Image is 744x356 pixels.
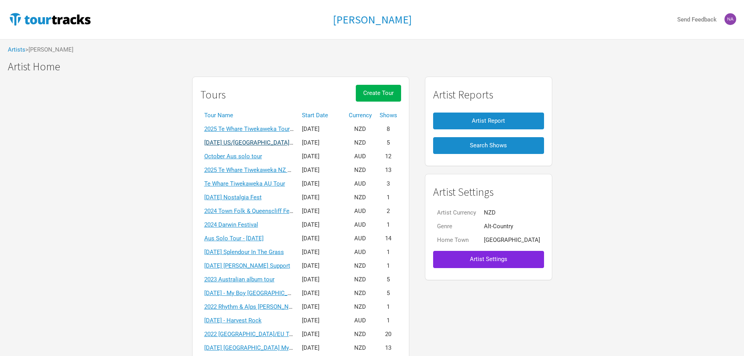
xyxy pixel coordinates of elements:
td: NZD [345,136,376,150]
h1: [PERSON_NAME] [333,13,412,27]
th: Tour Name [200,109,298,122]
span: Artist Settings [470,256,507,263]
td: [DATE] [298,163,345,177]
a: 2022 Rhythm & Alps [PERSON_NAME] Festival [204,303,325,310]
td: Genre [433,220,480,233]
td: AUD [345,245,376,259]
a: 2025 Te Whare Tiwekaweka NZ Tour [204,166,299,174]
td: [GEOGRAPHIC_DATA] [480,233,544,247]
td: 1 [376,314,401,327]
a: Aus Solo Tour - [DATE] [204,235,264,242]
a: [DATE] Nostalgia Fest [204,194,262,201]
td: AUD [345,232,376,245]
td: AUD [345,150,376,163]
td: 2 [376,204,401,218]
img: TourTracks [8,11,92,27]
h1: Tours [200,89,226,101]
td: NZD [345,286,376,300]
td: 14 [376,232,401,245]
a: 2022 [GEOGRAPHIC_DATA]/EU Tour [204,331,298,338]
td: [DATE] [298,136,345,150]
button: Create Tour [356,85,401,102]
a: Artist Report [433,109,544,133]
td: 8 [376,122,401,136]
a: 2024 Darwin Festival [204,221,258,228]
a: Te Whare Tiwekaweka AU Tour [204,180,285,187]
td: NZD [345,163,376,177]
a: October Aus solo tour [204,153,262,160]
td: 5 [376,136,401,150]
h1: Artist Reports [433,89,544,101]
td: 20 [376,327,401,341]
span: Create Tour [363,89,394,97]
a: 2025 Te Whare Tiwekaweka Tour - [GEOGRAPHIC_DATA]/[GEOGRAPHIC_DATA] [204,125,409,132]
td: NZD [345,341,376,355]
button: Search Shows [433,137,544,154]
button: Artist Report [433,113,544,129]
a: [PERSON_NAME] [333,14,412,26]
td: Artist Currency [433,206,480,220]
img: Tash [724,13,736,25]
td: AUD [345,218,376,232]
a: Artist Settings [433,247,544,272]
td: AUD [345,177,376,191]
td: NZD [345,122,376,136]
td: [DATE] [298,232,345,245]
td: [DATE] [298,327,345,341]
td: Home Town [433,233,480,247]
a: Search Shows [433,133,544,158]
td: 1 [376,191,401,204]
td: [DATE] [298,122,345,136]
td: [DATE] [298,300,345,314]
a: [DATE] [PERSON_NAME] Support [204,262,290,269]
td: 12 [376,150,401,163]
span: Artist Report [472,117,505,124]
a: [DATE] Splendour In The Grass [204,249,284,256]
td: 13 [376,341,401,355]
td: NZD [345,327,376,341]
a: Create Tour [356,85,401,109]
td: AUD [345,204,376,218]
span: > [PERSON_NAME] [25,47,73,53]
h1: Artist Settings [433,186,544,198]
a: 2024 Town Folk & Queenscliff Festivals [204,208,307,215]
td: NZD [345,273,376,286]
a: [DATE] - My Boy [GEOGRAPHIC_DATA] [204,290,303,297]
td: [DATE] [298,314,345,327]
button: Artist Settings [433,251,544,268]
td: [DATE] [298,259,345,273]
a: 2023 Australian album tour [204,276,275,283]
td: NZD [345,191,376,204]
td: AUD [345,314,376,327]
strong: Send Feedback [677,16,717,23]
td: [DATE] [298,204,345,218]
td: [DATE] [298,177,345,191]
th: Shows [376,109,401,122]
td: 1 [376,218,401,232]
td: 3 [376,177,401,191]
a: Artists [8,46,25,53]
td: [DATE] [298,341,345,355]
td: 5 [376,273,401,286]
h1: Artist Home [8,61,744,73]
span: Search Shows [470,142,507,149]
td: [DATE] [298,273,345,286]
td: NZD [345,259,376,273]
td: [DATE] [298,286,345,300]
td: NZD [480,206,544,220]
td: 1 [376,245,401,259]
th: Start Date [298,109,345,122]
td: NZD [345,300,376,314]
td: [DATE] [298,150,345,163]
td: 5 [376,286,401,300]
td: [DATE] [298,191,345,204]
td: 1 [376,259,401,273]
td: Alt-Country [480,220,544,233]
td: 13 [376,163,401,177]
td: 1 [376,300,401,314]
a: [DATE] [GEOGRAPHIC_DATA] My Boy Tour [204,344,314,351]
th: Currency [345,109,376,122]
td: [DATE] [298,218,345,232]
a: [DATE] - Harvest Rock [204,317,262,324]
td: [DATE] [298,245,345,259]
